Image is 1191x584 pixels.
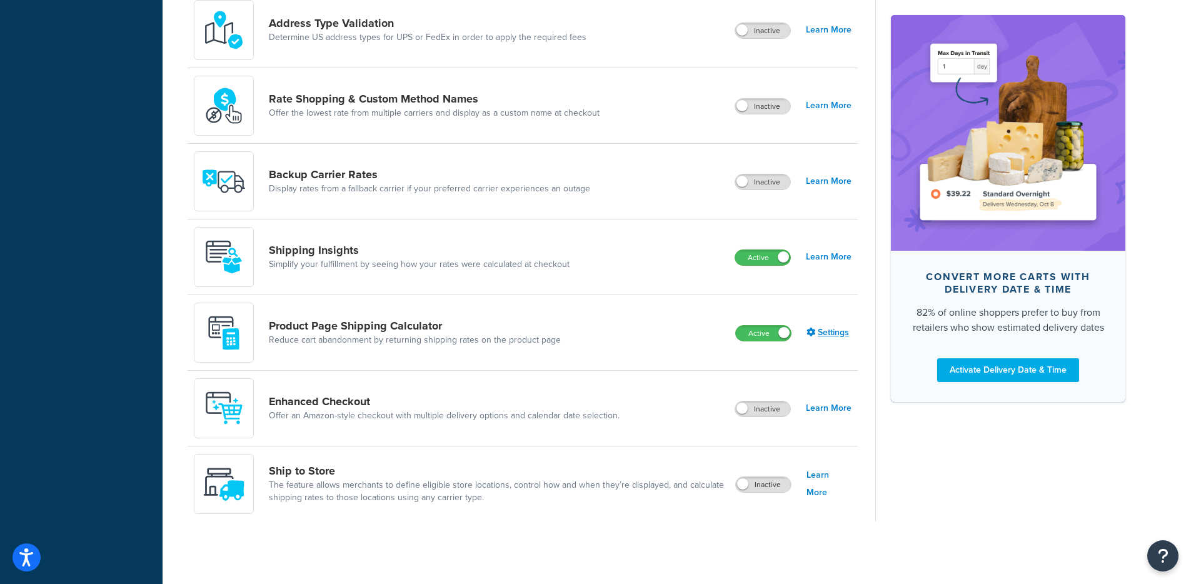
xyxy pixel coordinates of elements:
a: Simplify your fulfillment by seeing how your rates were calculated at checkout [269,258,570,271]
label: Inactive [735,99,790,114]
img: +D8d0cXZM7VpdAAAAAElFTkSuQmCC [202,311,246,355]
img: icon-duo-feat-ship-to-store-7c4d6248.svg [202,462,246,506]
a: Learn More [806,248,852,266]
a: Learn More [806,173,852,190]
img: RgAAAABJRU5ErkJggg== [202,386,246,430]
label: Active [736,326,791,341]
a: Shipping Insights [269,243,570,257]
a: Backup Carrier Rates [269,168,590,181]
a: Address Type Validation [269,16,586,30]
button: Open Resource Center [1147,540,1178,571]
a: Learn More [806,97,852,114]
a: Activate Delivery Date & Time [937,358,1079,381]
a: Rate Shopping & Custom Method Names [269,92,600,106]
a: Offer the lowest rate from multiple carriers and display as a custom name at checkout [269,107,600,119]
img: icon-duo-feat-rate-shopping-ecdd8bed.png [202,84,246,128]
label: Inactive [735,174,790,189]
a: Enhanced Checkout [269,395,620,408]
a: Offer an Amazon-style checkout with multiple delivery options and calendar date selection. [269,410,620,422]
a: Determine US address types for UPS or FedEx in order to apply the required fees [269,31,586,44]
img: kIG8fy0lQAAAABJRU5ErkJggg== [202,8,246,52]
img: Acw9rhKYsOEjAAAAAElFTkSuQmCC [202,235,246,279]
div: 82% of online shoppers prefer to buy from retailers who show estimated delivery dates [911,305,1105,335]
img: icon-duo-feat-backup-carrier-4420b188.png [202,159,246,203]
label: Inactive [736,477,791,492]
img: feature-image-ddt-36eae7f7280da8017bfb280eaccd9c446f90b1fe08728e4019434db127062ab4.png [910,34,1107,231]
a: Learn More [806,21,852,39]
div: Convert more carts with delivery date & time [911,270,1105,295]
a: Ship to Store [269,464,725,478]
a: Learn More [806,400,852,417]
label: Active [735,250,790,265]
a: The feature allows merchants to define eligible store locations, control how and when they’re dis... [269,479,725,504]
label: Inactive [735,401,790,416]
a: Display rates from a fallback carrier if your preferred carrier experiences an outage [269,183,590,195]
a: Product Page Shipping Calculator [269,319,561,333]
a: Reduce cart abandonment by returning shipping rates on the product page [269,334,561,346]
a: Learn More [807,466,852,501]
label: Inactive [735,23,790,38]
a: Settings [807,324,852,341]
